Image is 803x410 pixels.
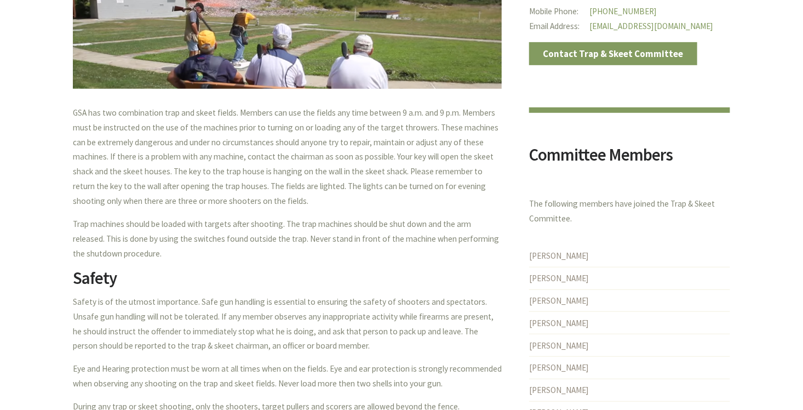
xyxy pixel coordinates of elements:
a: [PERSON_NAME] [529,318,589,328]
a: Contact Trap & Skeet Committee [529,42,697,65]
span: Email Address [529,19,589,34]
a: [PERSON_NAME] [529,295,589,306]
p: Trap machines should be loaded with targets after shooting. The trap machines should be shut down... [73,217,502,261]
a: [PERSON_NAME] [529,273,589,283]
h2: Committee Members [529,146,730,172]
p: Safety is of the utmost importance. Safe gun handling is essential to ensuring the safety of shoo... [73,295,502,354]
span: Mobile Phone [529,4,589,19]
a: [PERSON_NAME] [529,340,589,351]
p: GSA has two combination trap and skeet fields. Members can use the fields any time between 9 a.m.... [73,106,502,209]
a: [PHONE_NUMBER] [589,6,657,16]
a: [PERSON_NAME] [529,385,589,395]
p: Eye and Hearing protection must be worn at all times when on the fields. Eye and ear protection i... [73,362,502,391]
a: [PERSON_NAME] [529,362,589,373]
a: [EMAIL_ADDRESS][DOMAIN_NAME] [589,21,713,31]
a: [PERSON_NAME] [529,250,589,261]
h2: Safety [73,270,502,295]
p: The following members have joined the Trap & Skeet Committee. [529,197,730,226]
